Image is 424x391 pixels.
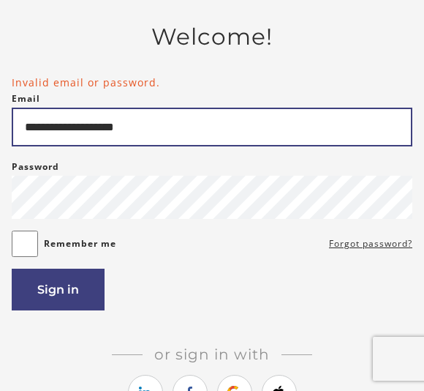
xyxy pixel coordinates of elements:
[143,346,281,363] span: Or sign in with
[12,269,105,310] button: Sign in
[12,23,412,51] h2: Welcome!
[329,235,412,253] a: Forgot password?
[12,90,40,108] label: Email
[12,75,412,90] li: Invalid email or password.
[12,158,59,176] label: Password
[44,235,116,253] label: Remember me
